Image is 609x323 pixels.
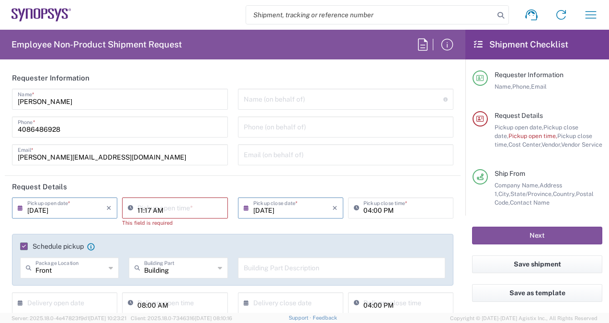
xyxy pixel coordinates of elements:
label: Schedule pickup [20,242,84,250]
span: Country, [553,190,576,197]
span: Email [531,83,547,90]
span: [DATE] 10:23:21 [89,315,126,321]
span: Contact Name [510,199,550,206]
a: Feedback [313,315,337,321]
span: Client: 2025.18.0-7346316 [131,315,232,321]
span: Copyright © [DATE]-[DATE] Agistix Inc., All Rights Reserved [450,314,598,323]
span: Vendor, [541,141,561,148]
span: Company Name, [495,182,540,189]
i: × [106,200,112,216]
span: Requester Information [495,71,564,79]
input: Shipment, tracking or reference number [246,6,494,24]
span: Phone, [512,83,531,90]
span: [DATE] 08:10:16 [195,315,232,321]
div: This field is required [122,219,227,227]
span: Pickup open date, [495,124,543,131]
span: Server: 2025.18.0-4e47823f9d1 [11,315,126,321]
span: Request Details [495,112,543,119]
h2: Employee Non-Product Shipment Request [11,39,182,50]
button: Save shipment [472,255,602,273]
i: × [332,200,338,216]
span: Name, [495,83,512,90]
span: State/Province, [510,190,553,197]
h2: Request Details [12,182,67,192]
a: Support [289,315,313,321]
button: Next [472,227,602,244]
button: Save as template [472,284,602,302]
span: Vendor Service [561,141,602,148]
h2: Shipment Checklist [474,39,568,50]
span: Cost Center, [508,141,541,148]
span: Pickup open time, [508,132,557,139]
span: Ship From [495,170,525,177]
h2: Requester Information [12,73,90,83]
span: City, [498,190,510,197]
